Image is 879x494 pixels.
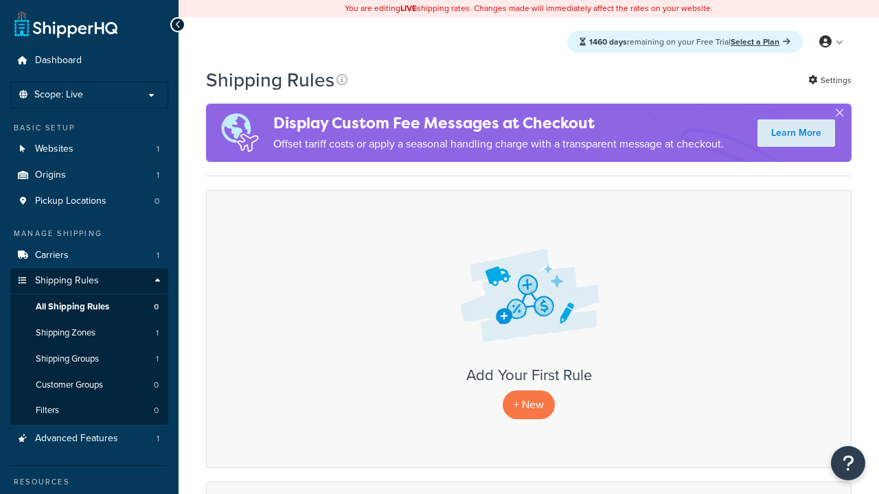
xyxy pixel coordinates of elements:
[10,320,168,346] li: Shipping Zones
[35,169,66,181] span: Origins
[36,353,99,365] span: Shipping Groups
[36,379,103,391] span: Customer Groups
[157,143,159,155] span: 1
[10,294,168,320] li: All Shipping Rules
[206,104,273,162] img: duties-banner-06bc72dcb5fe05cb3f9472aba00be2ae8eb53ab6f0d8bb03d382ba314ac3c341.png
[10,398,168,423] a: Filters 0
[10,163,168,188] li: Origins
[10,268,168,425] li: Shipping Rules
[220,367,837,384] h3: Add Your First Rule
[10,373,168,398] a: Customer Groups 0
[10,320,168,346] a: Shipping Zones 1
[10,189,168,214] a: Pickup Locations 0
[731,36,790,48] a: Select a Plan
[10,189,168,214] li: Pickup Locations
[400,2,417,14] b: LIVE
[35,143,73,155] span: Websites
[157,433,159,445] span: 1
[34,89,83,101] span: Scope: Live
[154,405,159,416] span: 0
[10,243,168,268] a: Carriers 1
[10,294,168,320] a: All Shipping Rules 0
[10,122,168,134] div: Basic Setup
[36,327,95,339] span: Shipping Zones
[567,31,803,53] div: remaining on your Free Trial
[10,48,168,73] a: Dashboard
[10,243,168,268] li: Carriers
[156,327,159,339] span: 1
[157,169,159,181] span: 1
[10,163,168,188] a: Origins 1
[273,112,724,134] h4: Display Custom Fee Messages at Checkout
[10,476,168,488] div: Resources
[273,134,724,154] p: Offset tariff costs or apply a seasonal handling charge with a transparent message at checkout.
[156,353,159,365] span: 1
[155,196,159,207] span: 0
[10,373,168,398] li: Customer Groups
[10,268,168,294] a: Shipping Rules
[154,301,159,313] span: 0
[14,10,117,38] a: ShipperHQ Home
[808,71,852,90] a: Settings
[10,426,168,451] li: Advanced Features
[35,55,82,67] span: Dashboard
[10,346,168,372] a: Shipping Groups 1
[35,250,69,261] span: Carriers
[154,379,159,391] span: 0
[589,36,627,48] strong: 1460 days
[36,301,109,313] span: All Shipping Rules
[10,426,168,451] a: Advanced Features 1
[35,196,106,207] span: Pickup Locations
[503,390,555,419] p: + New
[10,137,168,162] li: Websites
[831,446,865,480] button: Open Resource Center
[10,346,168,372] li: Shipping Groups
[206,67,334,93] h1: Shipping Rules
[157,250,159,261] span: 1
[757,119,835,147] a: Learn More
[10,228,168,239] div: Manage Shipping
[36,405,59,416] span: Filters
[35,275,99,287] span: Shipping Rules
[35,433,118,445] span: Advanced Features
[10,137,168,162] a: Websites 1
[10,398,168,423] li: Filters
